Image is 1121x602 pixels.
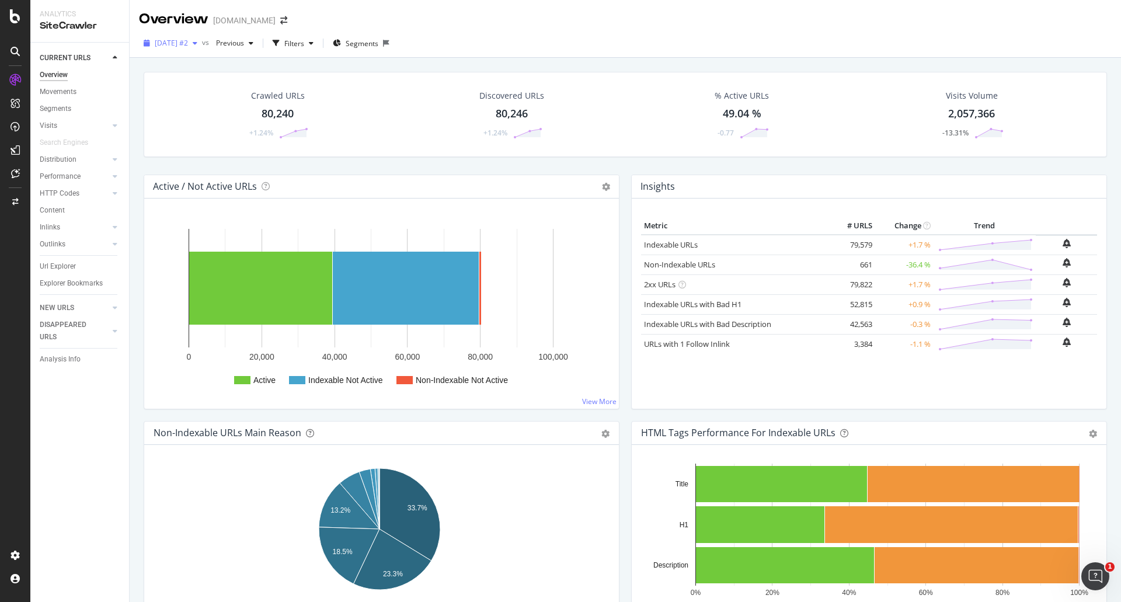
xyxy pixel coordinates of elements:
[249,128,273,138] div: +1.24%
[641,427,835,439] div: HTML Tags Performance for Indexable URLs
[139,9,208,29] div: Overview
[842,589,856,597] text: 40%
[640,179,675,194] h4: Insights
[765,589,779,597] text: 20%
[691,589,701,597] text: 0%
[268,34,318,53] button: Filters
[676,480,689,488] text: Title
[40,260,121,273] a: Url Explorer
[40,277,103,290] div: Explorer Bookmarks
[644,239,698,250] a: Indexable URLs
[328,34,383,53] button: Segments
[1070,589,1088,597] text: 100%
[308,375,383,385] text: Indexable Not Active
[40,103,71,115] div: Segments
[40,154,109,166] a: Distribution
[408,504,427,512] text: 33.7%
[875,217,934,235] th: Change
[538,352,568,361] text: 100,000
[723,106,761,121] div: 49.04 %
[1063,318,1071,327] div: bell-plus
[280,16,287,25] div: arrow-right-arrow-left
[1063,337,1071,347] div: bell-plus
[1089,430,1097,438] div: gear
[875,334,934,354] td: -1.1 %
[262,106,294,121] div: 80,240
[333,548,353,556] text: 18.5%
[828,235,875,255] td: 79,579
[153,179,257,194] h4: Active / Not Active URLs
[644,299,741,309] a: Indexable URLs with Bad H1
[253,375,276,385] text: Active
[641,464,1093,599] svg: A chart.
[40,69,121,81] a: Overview
[1081,562,1109,590] iframe: Intercom live chat
[211,34,258,53] button: Previous
[653,561,688,569] text: Description
[602,183,610,191] i: Options
[1063,239,1071,248] div: bell-plus
[40,221,109,234] a: Inlinks
[942,128,969,138] div: -13.31%
[1063,258,1071,267] div: bell-plus
[284,39,304,48] div: Filters
[718,128,734,138] div: -0.77
[155,38,188,48] span: 2025 Mar. 18th #2
[187,352,192,361] text: 0
[40,86,76,98] div: Movements
[40,238,65,250] div: Outlinks
[644,259,715,270] a: Non-Indexable URLs
[346,39,378,48] span: Segments
[875,235,934,255] td: +1.7 %
[40,137,100,149] a: Search Engines
[40,19,120,33] div: SiteCrawler
[582,396,617,406] a: View More
[828,274,875,294] td: 79,822
[395,352,420,361] text: 60,000
[828,314,875,334] td: 42,563
[828,255,875,274] td: 661
[249,352,274,361] text: 20,000
[875,294,934,314] td: +0.9 %
[40,353,81,366] div: Analysis Info
[40,86,121,98] a: Movements
[496,106,528,121] div: 80,246
[875,274,934,294] td: +1.7 %
[468,352,493,361] text: 80,000
[154,427,301,439] div: Non-Indexable URLs Main Reason
[40,137,88,149] div: Search Engines
[251,90,305,102] div: Crawled URLs
[40,319,99,343] div: DISAPPEARED URLS
[644,319,771,329] a: Indexable URLs with Bad Description
[828,217,875,235] th: # URLS
[202,37,211,47] span: vs
[139,34,202,53] button: [DATE] #2
[40,302,109,314] a: NEW URLS
[40,170,81,183] div: Performance
[40,302,74,314] div: NEW URLS
[644,279,676,290] a: 2xx URLs
[383,570,403,578] text: 23.3%
[154,217,610,399] svg: A chart.
[828,294,875,314] td: 52,815
[40,204,65,217] div: Content
[322,352,347,361] text: 40,000
[828,334,875,354] td: 3,384
[995,589,1009,597] text: 80%
[40,69,68,81] div: Overview
[946,90,998,102] div: Visits Volume
[40,260,76,273] div: Url Explorer
[211,38,244,48] span: Previous
[40,221,60,234] div: Inlinks
[1105,562,1115,572] span: 1
[40,187,79,200] div: HTTP Codes
[40,238,109,250] a: Outlinks
[40,319,109,343] a: DISAPPEARED URLS
[40,277,121,290] a: Explorer Bookmarks
[40,170,109,183] a: Performance
[601,430,610,438] div: gear
[213,15,276,26] div: [DOMAIN_NAME]
[483,128,507,138] div: +1.24%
